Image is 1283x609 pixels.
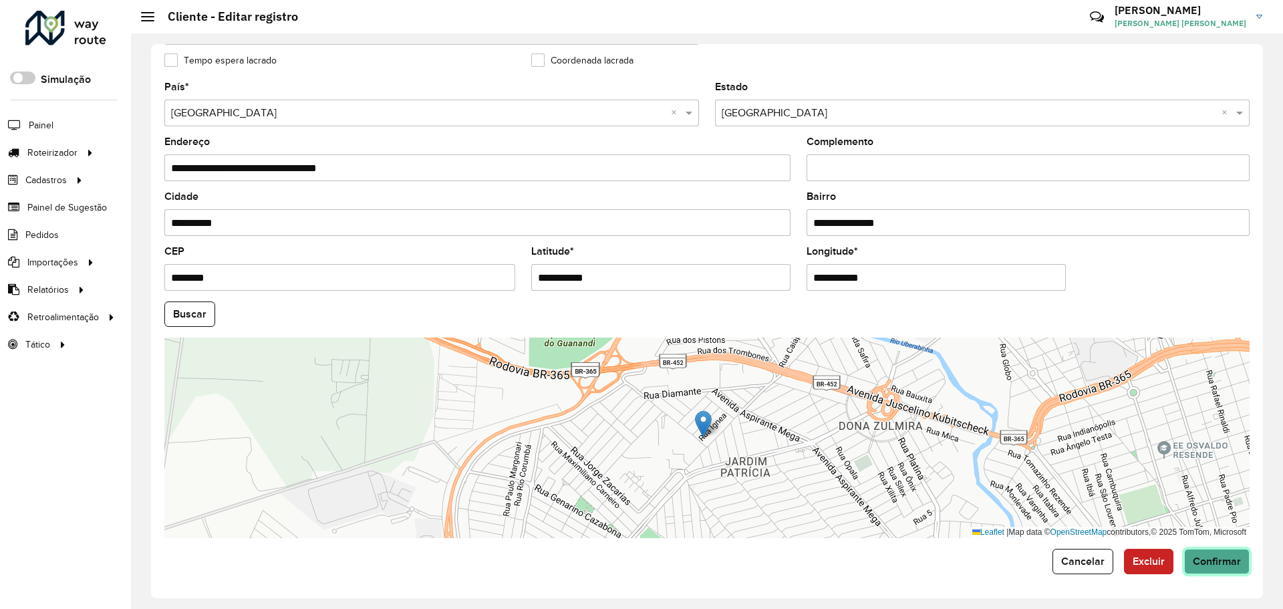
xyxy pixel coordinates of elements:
[27,283,69,297] span: Relatórios
[1050,527,1107,537] a: OpenStreetMap
[25,228,59,242] span: Pedidos
[715,79,748,95] label: Estado
[1222,105,1233,121] span: Clear all
[972,527,1004,537] a: Leaflet
[531,53,633,68] label: Coordenada lacrada
[27,255,78,269] span: Importações
[807,189,836,205] label: Bairro
[164,301,215,327] button: Buscar
[807,134,873,150] label: Complemento
[25,338,50,352] span: Tático
[1115,17,1246,29] span: [PERSON_NAME] [PERSON_NAME]
[807,243,858,259] label: Longitude
[1083,3,1111,31] a: Contato Rápido
[164,134,210,150] label: Endereço
[1193,556,1241,567] span: Confirmar
[1006,527,1008,537] span: |
[27,201,107,215] span: Painel de Sugestão
[164,79,189,95] label: País
[671,105,682,121] span: Clear all
[1124,549,1173,574] button: Excluir
[29,118,53,132] span: Painel
[1052,549,1113,574] button: Cancelar
[1061,556,1105,567] span: Cancelar
[154,9,298,24] h2: Cliente - Editar registro
[1133,556,1165,567] span: Excluir
[1115,4,1246,17] h3: [PERSON_NAME]
[164,243,184,259] label: CEP
[27,146,78,160] span: Roteirizador
[969,527,1250,538] div: Map data © contributors,© 2025 TomTom, Microsoft
[27,310,99,324] span: Retroalimentação
[531,243,574,259] label: Latitude
[164,189,198,205] label: Cidade
[695,410,712,438] img: Marker
[25,173,67,187] span: Cadastros
[41,72,91,88] label: Simulação
[1184,549,1250,574] button: Confirmar
[164,53,277,68] label: Tempo espera lacrado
